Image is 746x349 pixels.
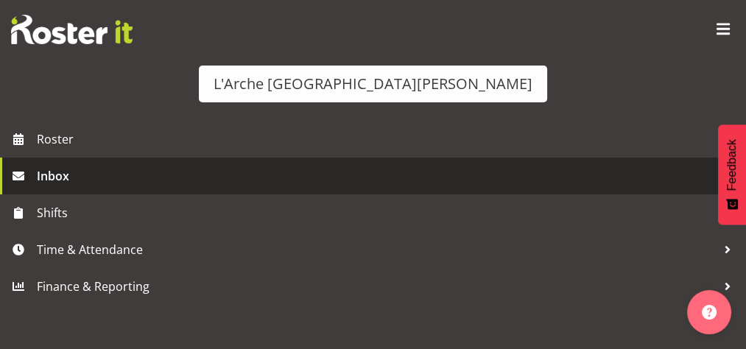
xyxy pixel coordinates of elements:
span: Shifts [37,202,717,224]
span: Inbox [37,165,719,187]
span: Time & Attendance [37,239,717,261]
img: help-xxl-2.png [702,305,717,320]
button: Feedback - Show survey [718,124,746,225]
span: Finance & Reporting [37,275,717,297]
img: Rosterit website logo [11,15,133,44]
span: Roster [37,128,739,150]
span: Feedback [725,139,739,191]
div: L'Arche [GEOGRAPHIC_DATA][PERSON_NAME] [214,73,532,95]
